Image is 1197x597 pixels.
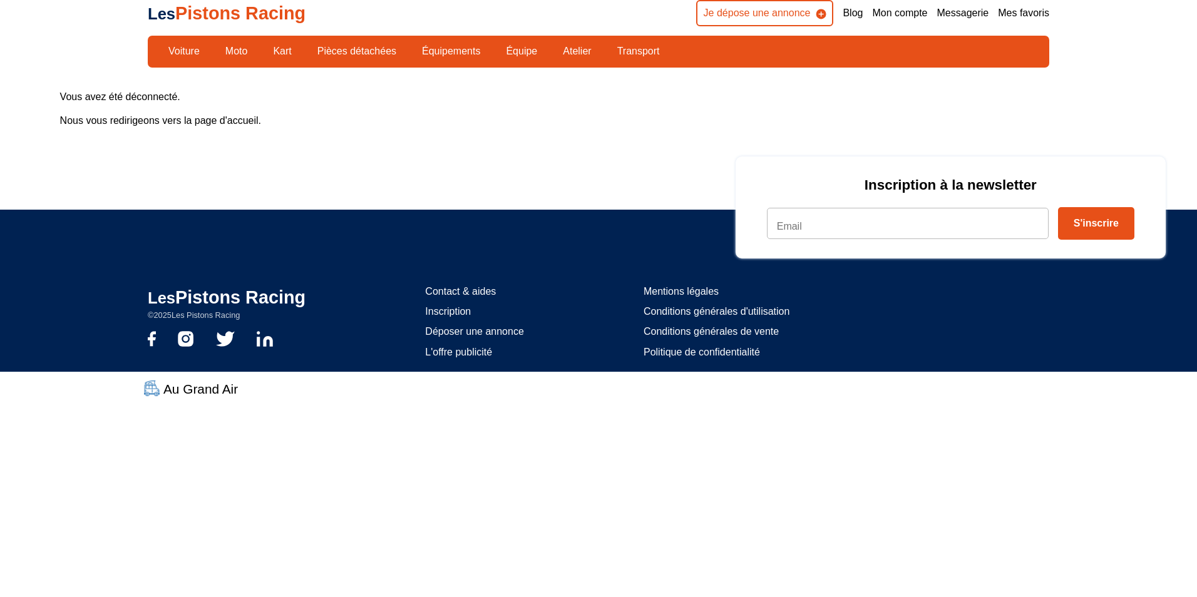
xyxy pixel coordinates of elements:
span: Les [148,289,175,307]
a: Conditions générales d'utilisation [644,305,789,319]
a: Équipe [498,41,545,62]
a: Équipements [414,41,488,62]
img: facebook [148,331,156,347]
a: Blog [843,6,863,20]
span: Les [148,5,175,23]
a: Moto [217,41,256,62]
a: Pièces détachées [309,41,404,62]
img: Linkedin [257,331,273,347]
a: Déposer une annonce [425,325,523,339]
a: LesPistons Racing [148,287,306,307]
a: Au Grand Air [148,378,1049,398]
a: Atelier [555,41,599,62]
img: twitter [216,331,235,347]
a: L'offre publicité [425,345,523,359]
a: Inscription [425,305,523,319]
img: Au Grand Air [144,380,160,396]
a: Contact & aides [425,285,523,298]
button: S'inscrire [1058,207,1134,240]
p: Inscription à la newsletter [767,175,1134,195]
img: instagram [178,331,193,347]
p: Vous avez été déconnecté. [60,90,1138,104]
input: Email [767,208,1049,239]
p: © 2025 Les Pistons Racing [148,310,306,321]
a: Mentions légales [644,285,789,298]
a: LesPistons Racing [148,3,306,23]
a: Mes favoris [998,6,1049,20]
a: Conditions générales de vente [644,325,789,339]
a: Transport [609,41,668,62]
a: Mon compte [872,6,927,20]
a: Messagerie [937,6,989,20]
a: Politique de confidentialité [644,345,789,359]
a: Voiture [160,41,208,62]
p: Nous vous redirigeons vers la page d'accueil. [60,114,1138,128]
a: Kart [265,41,299,62]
